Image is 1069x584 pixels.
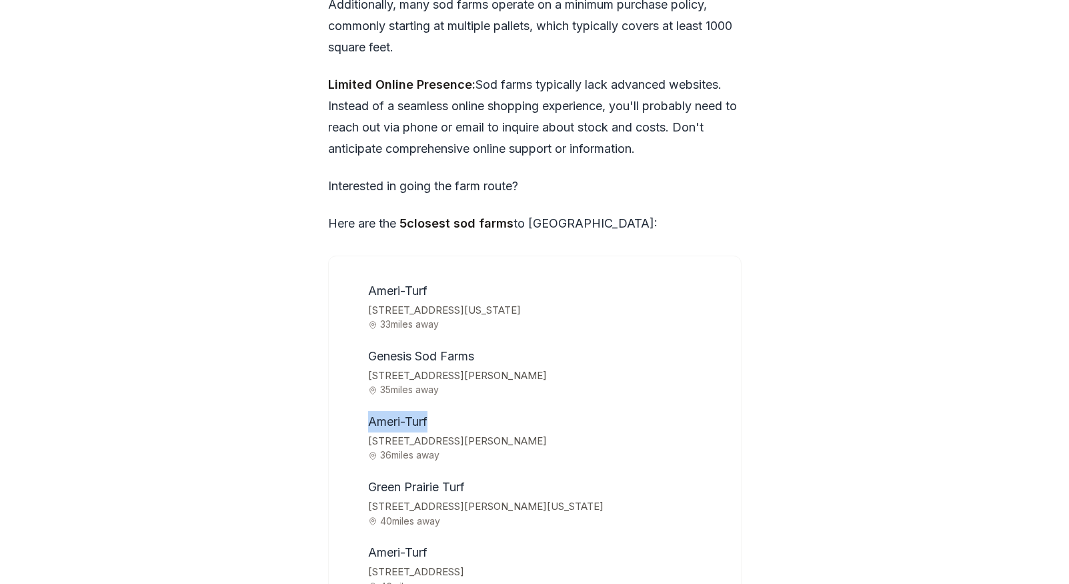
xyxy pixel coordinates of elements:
p: Sod farms typically lack advanced websites. Instead of a seamless online shopping experience, you... [328,74,742,160]
span: Green Prairie Turf [368,480,465,494]
span: Ameri-Turf [368,414,427,428]
span: [STREET_ADDRESS][PERSON_NAME][US_STATE] [368,498,724,516]
span: 36 miles away [368,450,724,460]
span: 40 miles away [368,516,724,526]
strong: Limited Online Presence: [328,77,475,91]
span: 35 miles away [368,384,724,394]
span: Genesis Sod Farms [368,349,474,363]
p: Interested in going the farm route? [328,176,742,197]
span: [STREET_ADDRESS][US_STATE] [368,302,724,320]
span: [STREET_ADDRESS] [368,563,724,581]
span: [STREET_ADDRESS][PERSON_NAME] [368,432,724,451]
span: Ameri-Turf [368,545,427,559]
strong: 5 closest sod farms [399,216,513,230]
span: 33 miles away [368,319,724,329]
span: [STREET_ADDRESS][PERSON_NAME] [368,367,724,385]
span: Ameri-Turf [368,284,427,298]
